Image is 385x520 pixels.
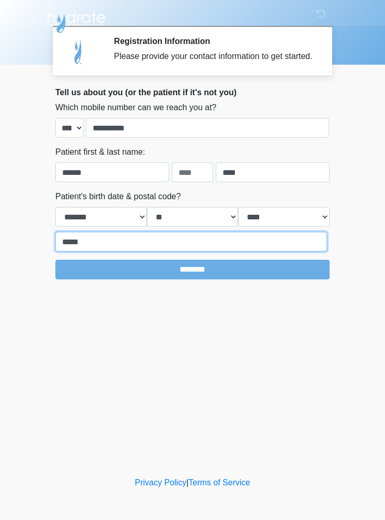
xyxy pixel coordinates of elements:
[186,478,188,487] a: |
[55,101,216,114] label: Which mobile number can we reach you at?
[135,478,187,487] a: Privacy Policy
[55,190,181,203] label: Patient's birth date & postal code?
[63,36,94,67] img: Agent Avatar
[55,146,145,158] label: Patient first & last name:
[55,87,330,97] h2: Tell us about you (or the patient if it's not you)
[188,478,250,487] a: Terms of Service
[114,50,314,63] div: Please provide your contact information to get started.
[45,8,107,34] img: Hydrate IV Bar - Flagstaff Logo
